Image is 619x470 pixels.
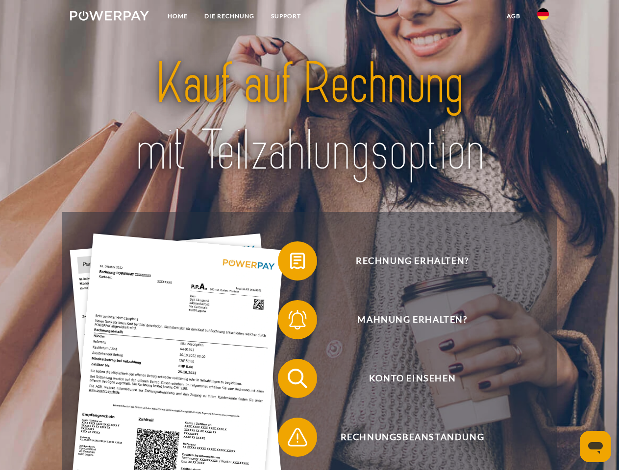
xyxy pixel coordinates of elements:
span: Rechnung erhalten? [292,241,532,281]
img: title-powerpay_de.svg [94,47,525,188]
iframe: Schaltfläche zum Öffnen des Messaging-Fensters [580,431,611,462]
span: Konto einsehen [292,359,532,398]
a: DIE RECHNUNG [196,7,263,25]
button: Mahnung erhalten? [278,300,533,339]
img: qb_warning.svg [285,425,310,449]
a: SUPPORT [263,7,309,25]
img: de [537,8,549,20]
img: qb_bill.svg [285,249,310,273]
a: Home [159,7,196,25]
span: Rechnungsbeanstandung [292,418,532,457]
span: Mahnung erhalten? [292,300,532,339]
img: logo-powerpay-white.svg [70,11,149,21]
a: agb [498,7,529,25]
img: qb_search.svg [285,366,310,391]
button: Rechnungsbeanstandung [278,418,533,457]
button: Konto einsehen [278,359,533,398]
img: qb_bell.svg [285,307,310,332]
button: Rechnung erhalten? [278,241,533,281]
